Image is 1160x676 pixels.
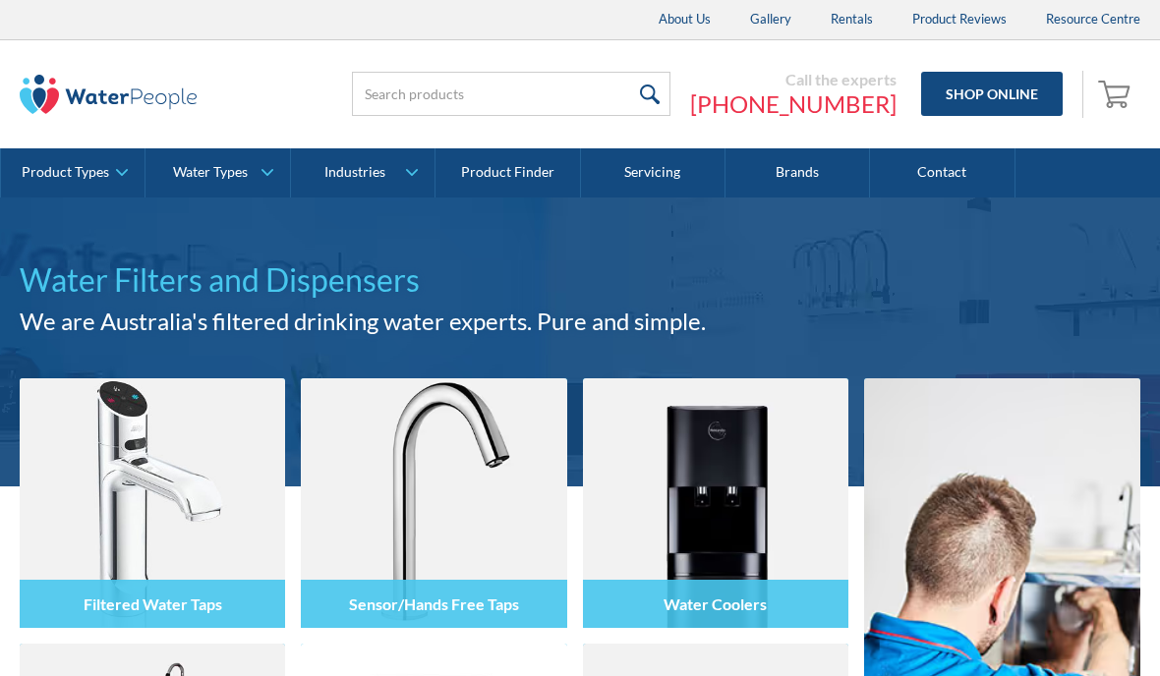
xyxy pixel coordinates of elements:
img: Sensor/Hands Free Taps [301,378,566,628]
a: Open empty cart [1093,71,1140,118]
a: Shop Online [921,72,1063,116]
div: Call the experts [690,70,897,89]
div: Water Types [173,164,248,181]
a: Product Finder [435,148,580,197]
a: Contact [870,148,1015,197]
img: The Water People [20,75,197,114]
h4: Water Coolers [664,594,767,613]
a: Brands [725,148,870,197]
h4: Sensor/Hands Free Taps [349,594,519,613]
a: Product Types [1,148,145,197]
a: Industries [291,148,435,197]
div: Industries [324,164,385,181]
input: Search products [352,72,670,116]
div: Product Types [22,164,109,181]
a: Water Types [145,148,289,197]
img: Water Coolers [583,378,848,628]
h4: Filtered Water Taps [84,594,222,613]
img: Filtered Water Taps [20,378,285,628]
a: [PHONE_NUMBER] [690,89,897,119]
a: Servicing [581,148,725,197]
img: shopping cart [1098,78,1135,109]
